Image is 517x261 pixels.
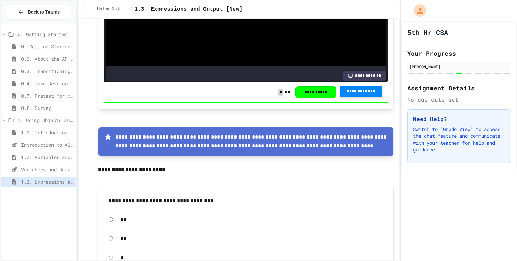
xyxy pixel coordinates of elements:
span: Introduction to Algorithms, Programming, and Compilers [21,141,74,148]
span: 1.1. Introduction to Algorithms, Programming, and Compilers [21,129,74,136]
span: Back to Teams [28,9,60,16]
h2: Your Progress [407,48,511,58]
p: Switch to "Grade View" to access the chat feature and communicate with your teacher for help and ... [413,126,505,153]
span: 1. Using Objects and Methods [90,6,126,12]
span: 0.7. Pretest for the AP CSA Exam [21,92,74,99]
h1: 5th Hr CSA [407,28,448,37]
h2: Assignment Details [407,83,511,93]
span: 0.4. Java Development Environments [21,80,74,87]
span: 0.2. About the AP CSA Exam [21,55,74,62]
div: No due date set [407,96,511,104]
span: 1. Using Objects and Methods [18,117,74,124]
span: 1.2. Variables and Data Types [21,154,74,161]
span: 1.3. Expressions and Output [New] [21,178,74,185]
span: Variables and Data Types - Quiz [21,166,74,173]
h3: Need Help? [413,115,505,123]
span: 0.3. Transitioning from AP CSP to AP CSA [21,68,74,75]
span: / [129,6,132,12]
span: 0.8. Survey [21,104,74,112]
div: [PERSON_NAME] [409,63,509,70]
span: 0: Getting Started [18,31,74,38]
div: My Account [407,3,428,18]
span: 1.3. Expressions and Output [New] [134,5,242,13]
span: 0. Getting Started [21,43,74,50]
